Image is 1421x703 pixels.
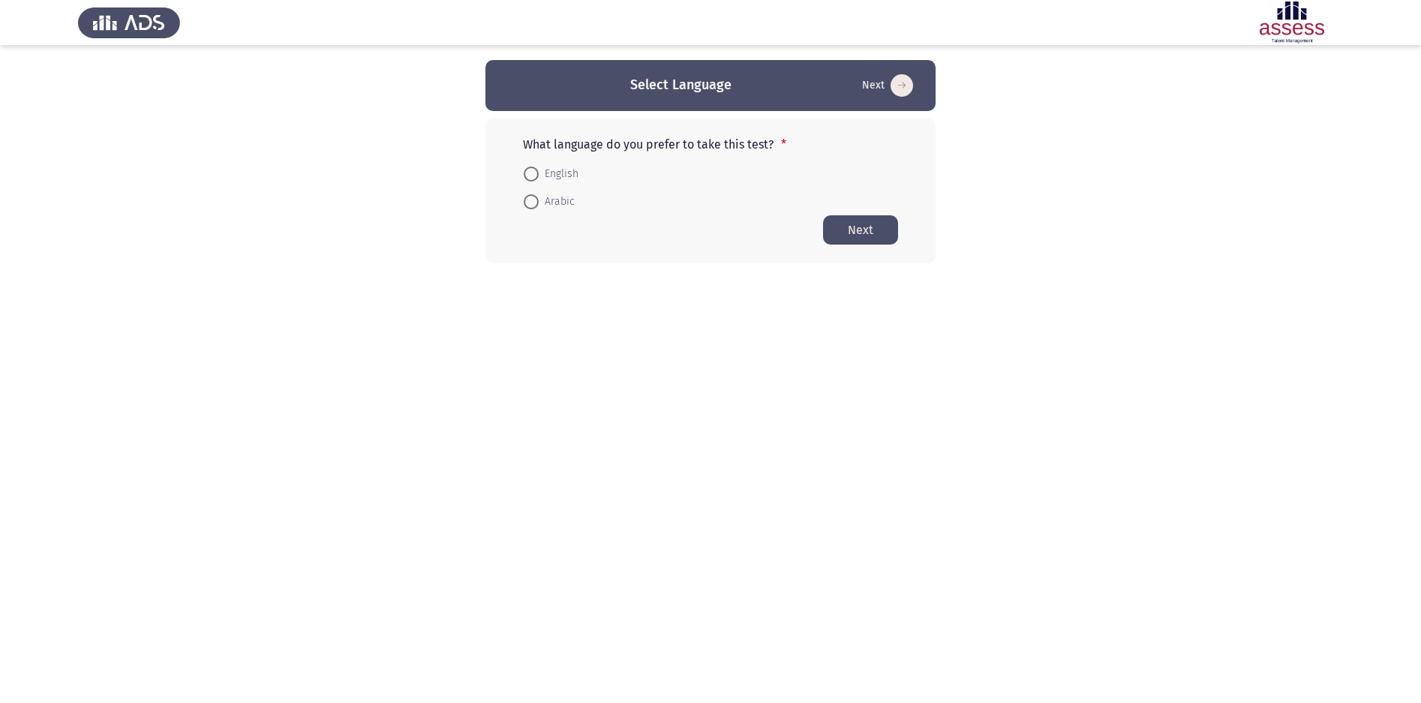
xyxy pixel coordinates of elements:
img: Assessment logo of OCM R1 ASSESS [1241,2,1343,44]
button: Start assessment [823,215,898,245]
h3: Select Language [630,76,732,95]
img: Assess Talent Management logo [78,2,180,44]
button: Start assessment [858,74,918,98]
span: Arabic [539,193,575,211]
span: English [539,165,578,183]
p: What language do you prefer to take this test? [523,137,898,152]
